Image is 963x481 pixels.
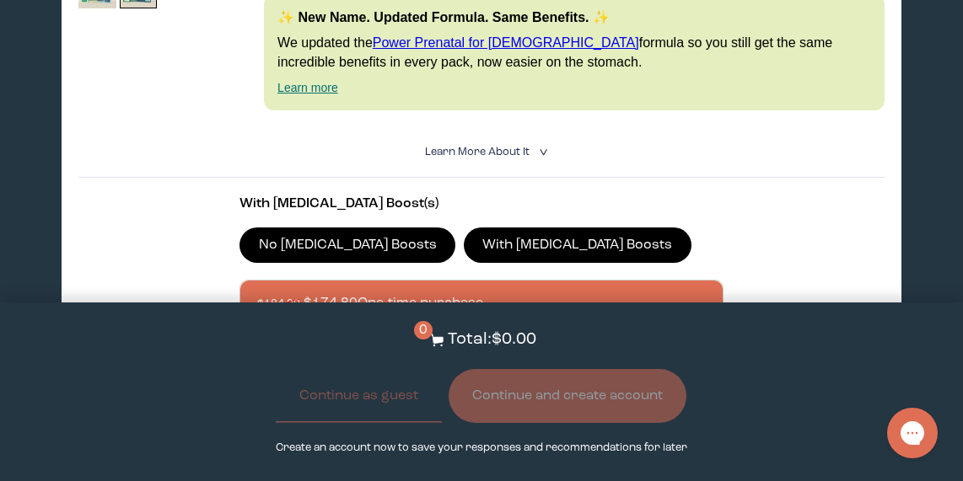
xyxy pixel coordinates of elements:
[448,328,536,352] p: Total: $0.00
[239,195,723,214] p: With [MEDICAL_DATA] Boost(s)
[277,10,610,24] strong: ✨ New Name. Updated Formula. Same Benefits. ✨
[276,440,687,456] p: Create an account now to save your responses and recommendations for later
[277,34,871,72] p: We updated the formula so you still get the same incredible benefits in every pack, now easier on...
[239,227,455,263] label: No [MEDICAL_DATA] Boosts
[425,147,530,158] span: Learn More About it
[534,147,550,157] i: <
[276,369,442,423] button: Continue as guest
[414,321,433,339] span: 0
[425,144,538,160] summary: Learn More About it <
[464,227,691,263] label: With [MEDICAL_DATA] Boosts
[373,35,639,50] a: Power Prenatal for [DEMOGRAPHIC_DATA]
[277,81,338,94] a: Learn more
[449,369,686,423] button: Continue and create account
[879,402,946,464] iframe: Gorgias live chat messenger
